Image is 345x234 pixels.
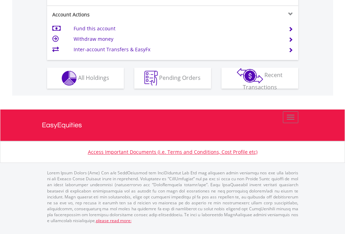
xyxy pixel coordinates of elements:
[78,74,109,81] span: All Holdings
[159,74,201,81] span: Pending Orders
[47,11,173,18] div: Account Actions
[62,71,77,86] img: holdings-wht.png
[237,68,263,83] img: transactions-zar-wht.png
[144,71,158,86] img: pending_instructions-wht.png
[88,149,257,155] a: Access Important Documents (i.e. Terms and Conditions, Cost Profile etc)
[134,68,211,89] button: Pending Orders
[96,218,132,224] a: please read more:
[47,170,298,224] p: Lorem Ipsum Dolors (Ame) Con a/e SeddOeiusmod tem InciDiduntut Lab Etd mag aliquaen admin veniamq...
[42,110,303,141] a: EasyEquities
[74,34,280,44] td: Withdraw money
[74,44,280,55] td: Inter-account Transfers & EasyFx
[74,23,280,34] td: Fund this account
[222,68,298,89] button: Recent Transactions
[47,68,124,89] button: All Holdings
